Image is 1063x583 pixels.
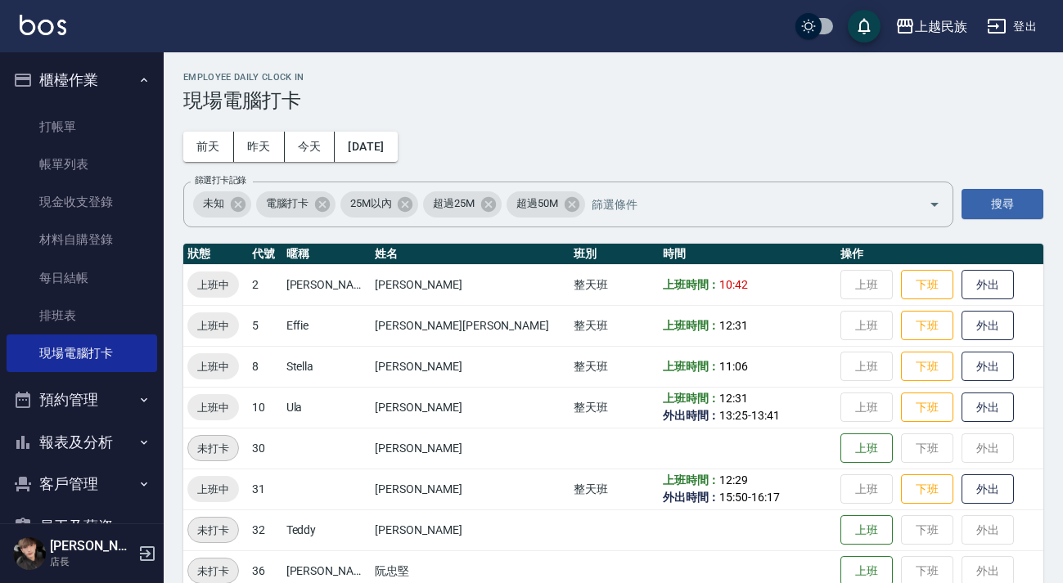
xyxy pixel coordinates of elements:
[371,244,569,265] th: 姓名
[7,421,157,464] button: 報表及分析
[663,409,720,422] b: 外出時間：
[371,305,569,346] td: [PERSON_NAME][PERSON_NAME]
[659,387,837,428] td: -
[570,264,659,305] td: 整天班
[248,346,282,387] td: 8
[282,305,372,346] td: Effie
[507,191,585,218] div: 超過50M
[183,132,234,162] button: 前天
[371,387,569,428] td: [PERSON_NAME]
[962,189,1043,219] button: 搜尋
[719,278,748,291] span: 10:42
[282,346,372,387] td: Stella
[848,10,881,43] button: save
[962,311,1014,341] button: 外出
[901,352,953,382] button: 下班
[335,132,397,162] button: [DATE]
[234,132,285,162] button: 昨天
[719,491,748,504] span: 15:50
[183,244,248,265] th: 狀態
[570,346,659,387] td: 整天班
[663,360,720,373] b: 上班時間：
[719,473,748,487] span: 12:29
[659,244,837,265] th: 時間
[7,297,157,334] a: 排班表
[659,469,837,509] td: -
[663,278,720,291] b: 上班時間：
[570,305,659,346] td: 整天班
[7,221,157,258] a: 材料自購登錄
[248,469,282,509] td: 31
[901,474,953,505] button: 下班
[570,387,659,428] td: 整天班
[183,89,1043,112] h3: 現場電腦打卡
[663,491,720,504] b: 外出時間：
[20,15,66,35] img: Logo
[663,473,720,487] b: 上班時間：
[751,409,780,422] span: 13:41
[248,244,282,265] th: 代號
[7,108,157,146] a: 打帳單
[187,399,239,416] span: 上班中
[7,505,157,548] button: 員工及薪資
[282,509,372,550] td: Teddy
[187,317,239,334] span: 上班中
[7,334,157,372] a: 現場電腦打卡
[7,183,157,221] a: 現金收支登錄
[915,16,967,37] div: 上越民族
[962,392,1014,423] button: 外出
[195,174,246,186] label: 篩選打卡記錄
[901,270,953,300] button: 下班
[187,358,239,375] span: 上班中
[248,264,282,305] td: 2
[193,195,234,212] span: 未知
[507,195,568,212] span: 超過50M
[836,244,1043,265] th: 操作
[187,276,239,294] span: 上班中
[7,59,157,101] button: 櫃檯作業
[423,191,502,218] div: 超過25M
[50,538,133,554] h5: [PERSON_NAME]
[13,537,46,570] img: Person
[183,72,1043,83] h2: Employee Daily Clock In
[256,195,318,212] span: 電腦打卡
[256,191,336,218] div: 電腦打卡
[248,428,282,469] td: 30
[248,387,282,428] td: 10
[188,440,238,457] span: 未打卡
[7,463,157,505] button: 客戶管理
[719,360,748,373] span: 11:06
[285,132,336,162] button: 今天
[371,264,569,305] td: [PERSON_NAME]
[7,259,157,297] a: 每日結帳
[282,387,372,428] td: Ula
[570,244,659,265] th: 班別
[340,191,419,218] div: 25M以內
[889,10,974,43] button: 上越民族
[371,509,569,550] td: [PERSON_NAME]
[193,191,251,218] div: 未知
[962,352,1014,382] button: 外出
[248,509,282,550] td: 32
[423,195,484,212] span: 超過25M
[340,195,402,212] span: 25M以內
[7,379,157,421] button: 預約管理
[188,522,238,539] span: 未打卡
[588,190,900,218] input: 篩選條件
[282,244,372,265] th: 暱稱
[371,469,569,509] td: [PERSON_NAME]
[962,474,1014,505] button: 外出
[187,481,239,498] span: 上班中
[840,433,893,464] button: 上班
[719,319,748,332] span: 12:31
[7,146,157,183] a: 帳單列表
[921,191,948,218] button: Open
[50,554,133,569] p: 店長
[962,270,1014,300] button: 外出
[188,563,238,580] span: 未打卡
[719,392,748,405] span: 12:31
[248,305,282,346] td: 5
[751,491,780,504] span: 16:17
[663,319,720,332] b: 上班時間：
[840,515,893,545] button: 上班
